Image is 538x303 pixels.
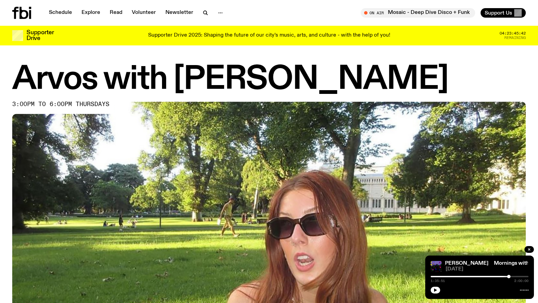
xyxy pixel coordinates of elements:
[514,279,528,283] span: 2:00:00
[504,36,526,40] span: Remaining
[161,8,197,18] a: Newsletter
[446,267,528,272] span: [DATE]
[361,8,475,18] button: On AirMosaic - Deep Dive Disco + Funk
[45,8,76,18] a: Schedule
[481,8,526,18] button: Support Us
[128,8,160,18] a: Volunteer
[12,64,526,95] h1: Arvos with [PERSON_NAME]
[26,30,54,41] h3: Supporter Drive
[431,279,445,283] span: 1:35:51
[485,10,512,16] span: Support Us
[106,8,126,18] a: Read
[12,102,109,107] span: 3:00pm to 6:00pm thursdays
[356,261,488,266] a: Mornings with [PERSON_NAME] // [PERSON_NAME]
[148,33,390,39] p: Supporter Drive 2025: Shaping the future of our city’s music, arts, and culture - with the help o...
[77,8,104,18] a: Explore
[500,32,526,35] span: 04:23:45:42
